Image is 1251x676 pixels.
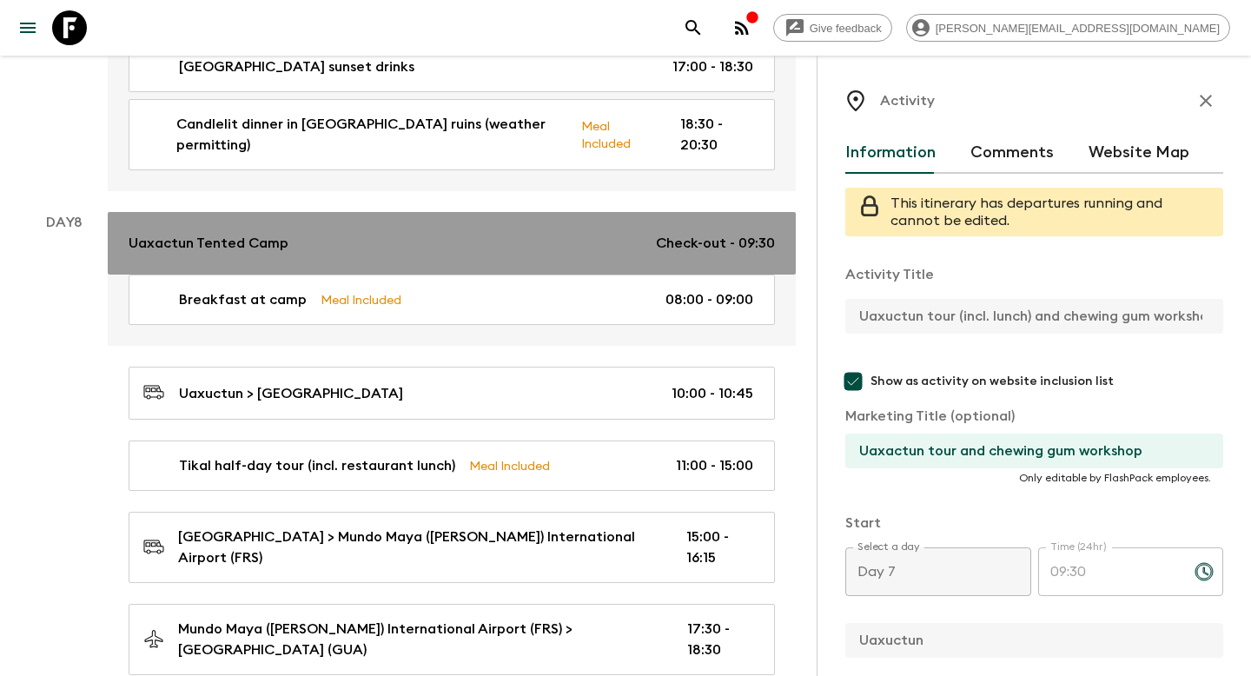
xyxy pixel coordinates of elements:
[906,14,1230,42] div: [PERSON_NAME][EMAIL_ADDRESS][DOMAIN_NAME]
[680,114,753,156] p: 18:30 - 20:30
[179,455,455,476] p: Tikal half-day tour (incl. restaurant lunch)
[321,290,401,309] p: Meal Included
[129,42,775,92] a: [GEOGRAPHIC_DATA] sunset drinks17:00 - 18:30
[178,619,659,660] p: Mundo Maya ([PERSON_NAME]) International Airport (FRS) > [GEOGRAPHIC_DATA] (GUA)
[687,619,753,660] p: 17:30 - 18:30
[129,275,775,325] a: Breakfast at campMeal Included08:00 - 09:00
[108,212,796,275] a: Uaxactun Tented CampCheck-out - 09:30
[21,212,108,233] p: Day 8
[845,264,1223,285] p: Activity Title
[845,406,1223,427] p: Marketing Title (optional)
[672,383,753,404] p: 10:00 - 10:45
[469,456,550,475] p: Meal Included
[1050,540,1107,554] label: Time (24hr)
[129,99,775,170] a: Candlelit dinner in [GEOGRAPHIC_DATA] ruins (weather permitting)Meal Included18:30 - 20:30
[129,367,775,420] a: Uaxuctun > [GEOGRAPHIC_DATA]10:00 - 10:45
[857,540,919,554] label: Select a day
[870,373,1114,390] span: Show as activity on website inclusion list
[890,196,1162,228] span: This itinerary has departures running and cannot be edited.
[800,22,891,35] span: Give feedback
[845,132,936,174] button: Information
[129,512,775,583] a: [GEOGRAPHIC_DATA] > Mundo Maya ([PERSON_NAME]) International Airport (FRS)15:00 - 16:15
[857,471,1211,485] p: Only editable by FlashPack employees.
[129,441,775,491] a: Tikal half-day tour (incl. restaurant lunch)Meal Included11:00 - 15:00
[970,132,1054,174] button: Comments
[773,14,892,42] a: Give feedback
[676,10,711,45] button: search adventures
[672,56,753,77] p: 17:00 - 18:30
[176,114,567,156] p: Candlelit dinner in [GEOGRAPHIC_DATA] ruins (weather permitting)
[178,527,659,568] p: [GEOGRAPHIC_DATA] > Mundo Maya ([PERSON_NAME]) International Airport (FRS)
[676,455,753,476] p: 11:00 - 15:00
[686,527,753,568] p: 15:00 - 16:15
[665,289,753,310] p: 08:00 - 09:00
[179,56,414,77] p: [GEOGRAPHIC_DATA] sunset drinks
[1089,132,1189,174] button: Website Map
[926,22,1229,35] span: [PERSON_NAME][EMAIL_ADDRESS][DOMAIN_NAME]
[179,383,403,404] p: Uaxuctun > [GEOGRAPHIC_DATA]
[656,233,775,254] p: Check-out - 09:30
[845,434,1209,468] input: If necessary, use this field to override activity title
[1038,547,1181,596] input: hh:mm
[10,10,45,45] button: menu
[581,116,652,153] p: Meal Included
[129,233,288,254] p: Uaxactun Tented Camp
[179,289,307,310] p: Breakfast at camp
[845,513,1223,534] p: Start
[129,604,775,675] a: Mundo Maya ([PERSON_NAME]) International Airport (FRS) > [GEOGRAPHIC_DATA] (GUA)17:30 - 18:30
[880,90,935,111] p: Activity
